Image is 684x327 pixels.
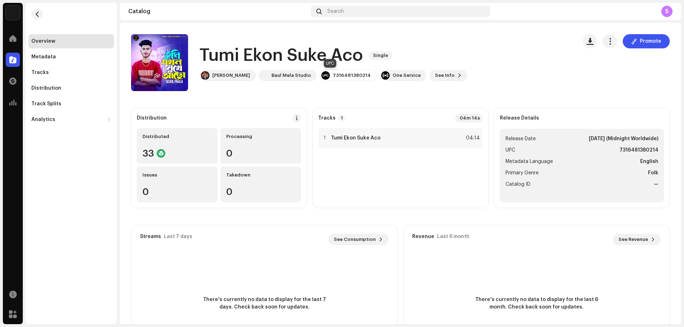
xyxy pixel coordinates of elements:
re-m-nav-dropdown: Analytics [28,112,114,127]
span: See Revenue [618,232,648,247]
div: Tracks [31,70,49,75]
strong: Tumi Ekon Suke Aco [331,135,380,141]
div: Baul Mela Studio [271,73,311,78]
strong: — [654,180,658,189]
div: 7316481380214 [333,73,371,78]
div: Takedown [226,172,296,178]
button: See Consumption [328,234,389,245]
span: Release Date [506,135,536,143]
span: Primary Genre [506,169,539,177]
img: bb356b9b-6e90-403f-adc8-c282c7c2e227 [6,6,20,20]
span: There's currently no data to display for the last 6 month. Check back soon for updates. [472,296,601,311]
div: Processing [226,134,296,139]
img: 2a6b9efc-e67c-462d-bd21-d0b8c8221a03 [201,71,209,80]
span: Search [327,9,344,14]
span: See Info [435,68,455,83]
re-m-nav-item: Distribution [28,81,114,95]
strong: Folk [648,169,658,177]
re-m-nav-item: Overview [28,34,114,48]
span: Metadata Language [506,157,553,166]
div: Streams [140,234,161,239]
span: Single [369,51,392,60]
span: There's currently no data to display for the last 7 days. Check back soon for updates. [200,296,328,311]
div: S [661,6,673,17]
div: Catalog [128,9,308,14]
strong: 7316481380214 [620,146,658,154]
img: be677cae-74ee-4906-8fda-7559d1ce4ebb [260,71,269,80]
re-m-nav-item: Metadata [28,50,114,64]
strong: English [640,157,658,166]
div: Distributed [142,134,212,139]
div: Last 7 days [164,234,192,239]
div: Last 6 month [437,234,470,239]
strong: [DATE] (Midnight Worldwide) [589,135,658,143]
span: Promote [640,34,661,48]
div: Revenue [412,234,434,239]
div: Metadata [31,54,56,60]
re-m-nav-item: Tracks [28,65,114,80]
div: 04:14 [464,134,480,142]
h1: Tumi Ekon Suke Aco [199,44,363,67]
strong: Release Details [500,115,539,121]
span: Catalog ID [506,180,530,189]
p-badge: 1 [338,115,345,121]
div: One Service [393,73,421,78]
span: See Consumption [334,232,376,247]
button: Promote [623,34,670,48]
div: 04m 14s [455,114,483,122]
button: See Revenue [613,234,661,245]
span: UPC [506,146,515,154]
strong: Tracks [318,115,336,121]
button: See Info [429,70,467,81]
div: Issues [142,172,212,178]
div: Analytics [31,117,55,122]
div: Overview [31,38,55,44]
div: Track Splits [31,101,61,107]
div: [PERSON_NAME] [212,73,250,78]
div: Distribution [137,115,167,121]
re-m-nav-item: Track Splits [28,97,114,111]
div: Distribution [31,85,61,91]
